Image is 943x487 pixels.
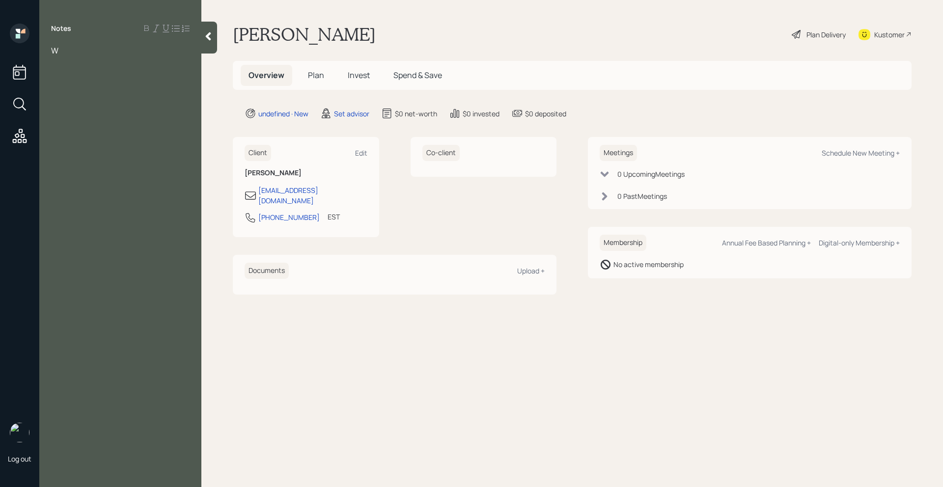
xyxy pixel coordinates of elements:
[334,108,369,119] div: Set advisor
[258,185,367,206] div: [EMAIL_ADDRESS][DOMAIN_NAME]
[463,108,499,119] div: $0 invested
[525,108,566,119] div: $0 deposited
[258,212,320,222] div: [PHONE_NUMBER]
[393,70,442,81] span: Spend & Save
[249,70,284,81] span: Overview
[51,45,58,56] span: W
[355,148,367,158] div: Edit
[395,108,437,119] div: $0 net-worth
[245,169,367,177] h6: [PERSON_NAME]
[600,145,637,161] h6: Meetings
[422,145,460,161] h6: Co-client
[8,454,31,463] div: Log out
[874,29,905,40] div: Kustomer
[245,145,271,161] h6: Client
[308,70,324,81] span: Plan
[617,191,667,201] div: 0 Past Meeting s
[258,108,308,119] div: undefined · New
[328,212,340,222] div: EST
[722,238,811,247] div: Annual Fee Based Planning +
[51,24,71,33] label: Notes
[245,263,289,279] h6: Documents
[348,70,370,81] span: Invest
[10,423,29,442] img: retirable_logo.png
[617,169,685,179] div: 0 Upcoming Meeting s
[822,148,900,158] div: Schedule New Meeting +
[806,29,846,40] div: Plan Delivery
[819,238,900,247] div: Digital-only Membership +
[517,266,545,275] div: Upload +
[613,259,684,270] div: No active membership
[233,24,376,45] h1: [PERSON_NAME]
[600,235,646,251] h6: Membership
